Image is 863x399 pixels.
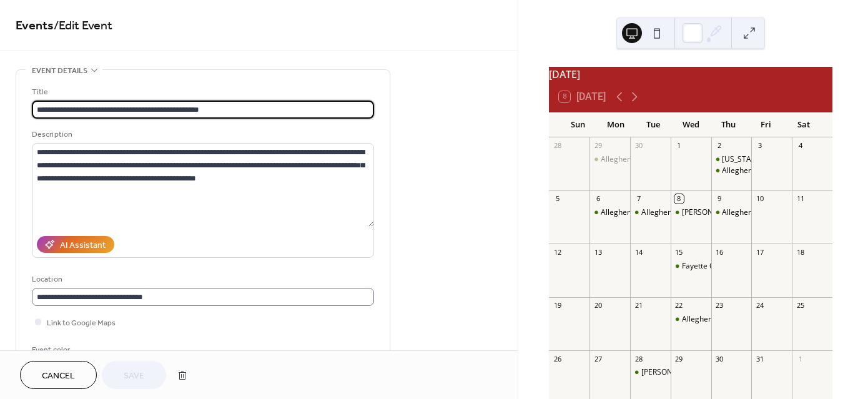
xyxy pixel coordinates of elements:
[549,67,832,82] div: [DATE]
[601,154,813,165] div: Allegheny Co. Mobile Services Event: MVI Homestead Job Fair
[16,14,54,38] a: Events
[630,207,671,218] div: Allegheny Co. Mobile Services Event- McKeesport Library
[671,261,711,272] div: Fayette Co. Mobile Services Event- Goodworks Life Recovery House
[641,367,851,378] div: [PERSON_NAME] Co. EmployHER Pittsburgh Opportunity Fair
[593,194,603,204] div: 6
[37,236,114,253] button: AI Assistant
[715,141,724,150] div: 2
[60,239,106,252] div: AI Assistant
[32,128,372,141] div: Description
[634,141,643,150] div: 30
[715,194,724,204] div: 9
[553,194,562,204] div: 5
[672,112,709,137] div: Wed
[711,165,752,176] div: Allegheny Co. Mobile Services Event- Clairton Cares
[711,154,752,165] div: Washington Co. Mobile Services Event- City Mission
[634,194,643,204] div: 7
[796,354,805,363] div: 1
[755,194,764,204] div: 10
[32,64,87,77] span: Event details
[593,141,603,150] div: 29
[634,247,643,257] div: 14
[559,112,596,137] div: Sun
[634,112,672,137] div: Tue
[634,301,643,310] div: 21
[42,370,75,383] span: Cancel
[634,354,643,363] div: 28
[589,154,630,165] div: Allegheny Co. Mobile Services Event: MVI Homestead Job Fair
[785,112,822,137] div: Sat
[674,301,684,310] div: 22
[671,314,711,325] div: Allegheny Co. Mobile Services Event- Rainbow Kitchen
[715,354,724,363] div: 30
[755,247,764,257] div: 17
[796,301,805,310] div: 25
[747,112,784,137] div: Fri
[589,207,630,218] div: Allegheny Co. Mobile Services Event: Highmark Wholecare Connection Center
[709,112,747,137] div: Thu
[755,301,764,310] div: 24
[32,273,372,286] div: Location
[796,141,805,150] div: 4
[593,301,603,310] div: 20
[715,301,724,310] div: 23
[47,317,116,330] span: Link to Google Maps
[553,247,562,257] div: 12
[20,361,97,389] button: Cancel
[674,247,684,257] div: 15
[711,207,752,218] div: Allegheny Co. Mobile Services Event: Melting Pot Ministries
[32,86,372,99] div: Title
[593,247,603,257] div: 13
[553,301,562,310] div: 19
[54,14,112,38] span: / Edit Event
[671,207,711,218] div: Greene Co. Mobile Services Event- PA CareerLink
[593,354,603,363] div: 27
[32,343,126,357] div: Event color
[553,354,562,363] div: 26
[755,141,764,150] div: 3
[796,247,805,257] div: 18
[674,354,684,363] div: 29
[796,194,805,204] div: 11
[630,367,671,378] div: Butler Co. EmployHER Pittsburgh Opportunity Fair
[553,141,562,150] div: 28
[641,207,847,218] div: Allegheny Co. Mobile Services Event- [GEOGRAPHIC_DATA]
[596,112,634,137] div: Mon
[755,354,764,363] div: 31
[674,194,684,204] div: 8
[674,141,684,150] div: 1
[715,247,724,257] div: 16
